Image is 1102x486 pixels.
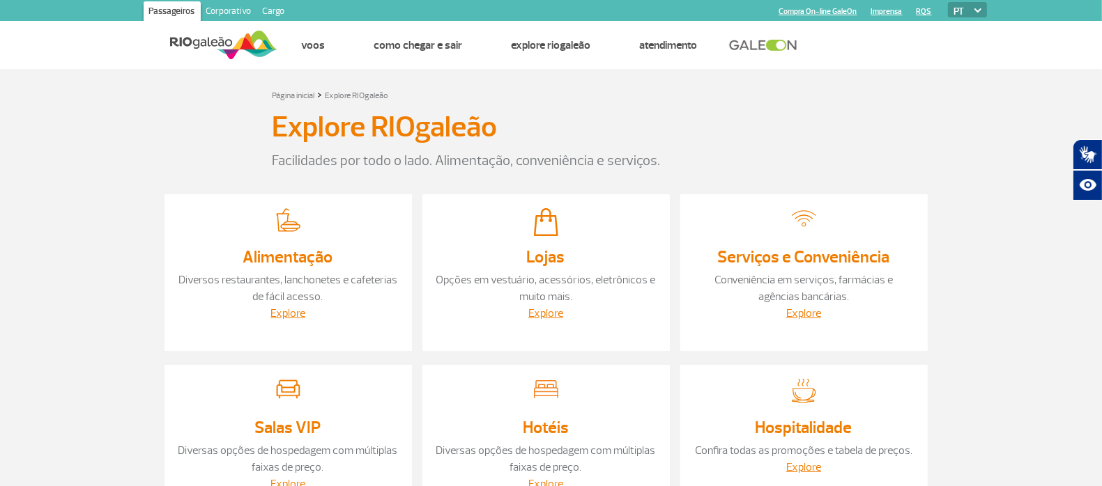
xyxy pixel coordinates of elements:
[1073,139,1102,201] div: Plugin de acessibilidade da Hand Talk.
[144,1,201,24] a: Passageiros
[523,417,569,438] a: Hotéis
[695,444,912,457] a: Confira todas as promoções e tabela de preços.
[273,110,498,145] h3: Explore RIOgaleão
[718,246,890,267] a: Serviços e Conveniência
[756,417,852,438] a: Hospitalidade
[714,273,893,304] a: Conveniência em serviços, farmácias e agências bancárias.
[302,38,326,52] a: Voos
[374,38,463,52] a: Como chegar e sair
[1073,170,1102,201] button: Abrir recursos assistivos.
[257,1,291,24] a: Cargo
[436,273,656,304] a: Opções em vestuário, acessórios, eletrônicos e muito mais.
[779,7,857,16] a: Compra On-line GaleOn
[273,150,830,171] p: Facilidades por todo o lado. Alimentação, conveniência e serviços.
[786,460,821,474] a: Explore
[243,246,333,267] a: Alimentação
[201,1,257,24] a: Corporativo
[436,444,656,474] a: Diversas opções de hospedagem com múltiplas faixas de preço.
[527,246,565,267] a: Lojas
[528,306,563,320] a: Explore
[273,91,315,101] a: Página inicial
[318,86,323,102] a: >
[1073,139,1102,170] button: Abrir tradutor de língua de sinais.
[512,38,591,52] a: Explore RIOgaleão
[178,444,398,474] a: Diversas opções de hospedagem com múltiplas faixas de preço.
[178,273,397,304] a: Diversos restaurantes, lanchonetes e cafeterias de fácil acesso.
[255,417,321,438] a: Salas VIP
[786,306,821,320] a: Explore
[917,7,932,16] a: RQS
[871,7,903,16] a: Imprensa
[640,38,698,52] a: Atendimento
[326,91,389,101] a: Explore RIOgaleão
[270,306,305,320] a: Explore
